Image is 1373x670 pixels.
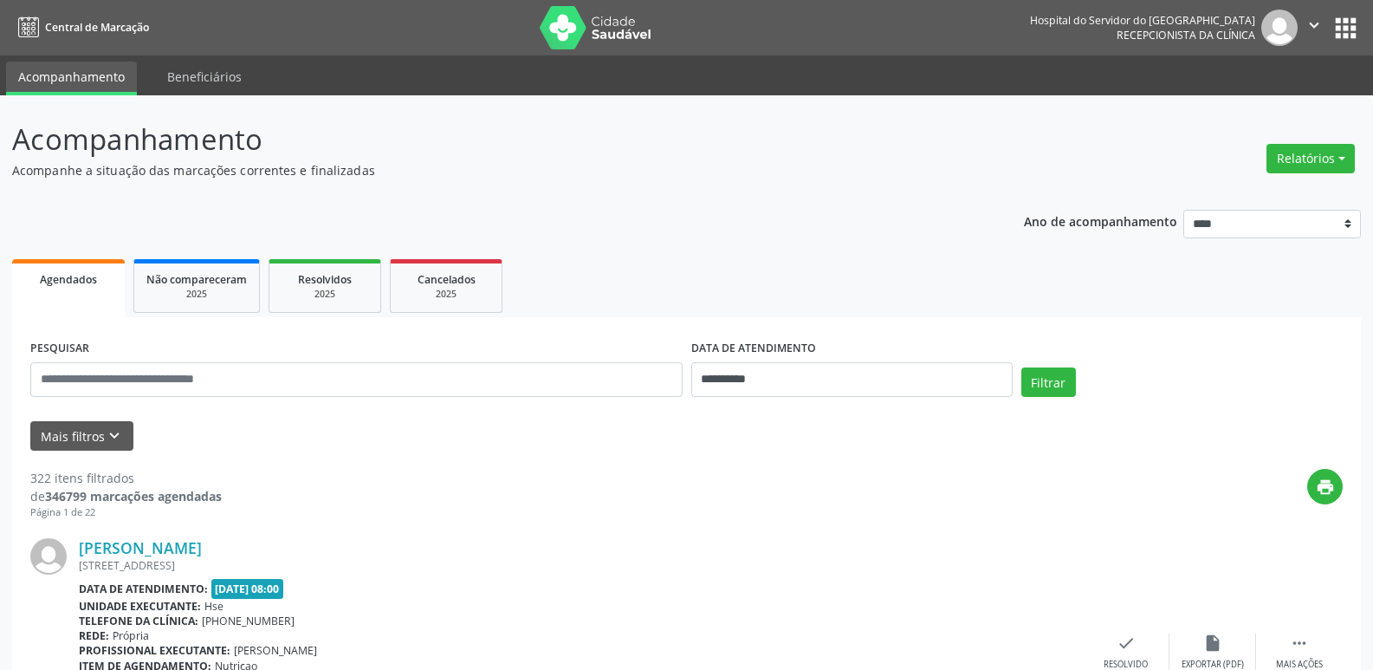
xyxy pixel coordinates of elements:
[79,599,201,614] b: Unidade executante:
[30,421,133,452] button: Mais filtroskeyboard_arrow_down
[1307,469,1343,504] button: print
[282,288,368,301] div: 2025
[30,505,222,520] div: Página 1 de 22
[418,272,476,287] span: Cancelados
[1021,368,1076,397] button: Filtrar
[30,538,67,575] img: img
[79,558,1083,573] div: [STREET_ADDRESS]
[79,538,202,557] a: [PERSON_NAME]
[1290,634,1309,653] i: 
[113,628,149,643] span: Própria
[1266,144,1355,173] button: Relatórios
[79,614,198,628] b: Telefone da clínica:
[1305,16,1324,35] i: 
[1117,28,1255,42] span: Recepcionista da clínica
[105,426,124,446] i: keyboard_arrow_down
[211,579,284,599] span: [DATE] 08:00
[45,20,149,35] span: Central de Marcação
[79,628,109,643] b: Rede:
[691,335,816,362] label: DATA DE ATENDIMENTO
[298,272,352,287] span: Resolvidos
[79,582,208,596] b: Data de atendimento:
[12,161,956,179] p: Acompanhe a situação das marcações correntes e finalizadas
[1030,13,1255,28] div: Hospital do Servidor do [GEOGRAPHIC_DATA]
[45,488,222,504] strong: 346799 marcações agendadas
[1331,13,1361,43] button: apps
[204,599,223,614] span: Hse
[12,13,149,42] a: Central de Marcação
[1316,478,1335,497] i: print
[146,272,247,287] span: Não compareceram
[146,288,247,301] div: 2025
[1117,634,1136,653] i: check
[403,288,489,301] div: 2025
[1261,10,1298,46] img: img
[30,335,89,362] label: PESQUISAR
[155,62,254,92] a: Beneficiários
[6,62,137,95] a: Acompanhamento
[79,643,230,658] b: Profissional executante:
[1203,634,1222,653] i: insert_drive_file
[1024,210,1177,231] p: Ano de acompanhamento
[30,487,222,505] div: de
[30,469,222,487] div: 322 itens filtrados
[234,643,317,658] span: [PERSON_NAME]
[12,118,956,161] p: Acompanhamento
[1298,10,1331,46] button: 
[40,272,97,287] span: Agendados
[202,614,295,628] span: [PHONE_NUMBER]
